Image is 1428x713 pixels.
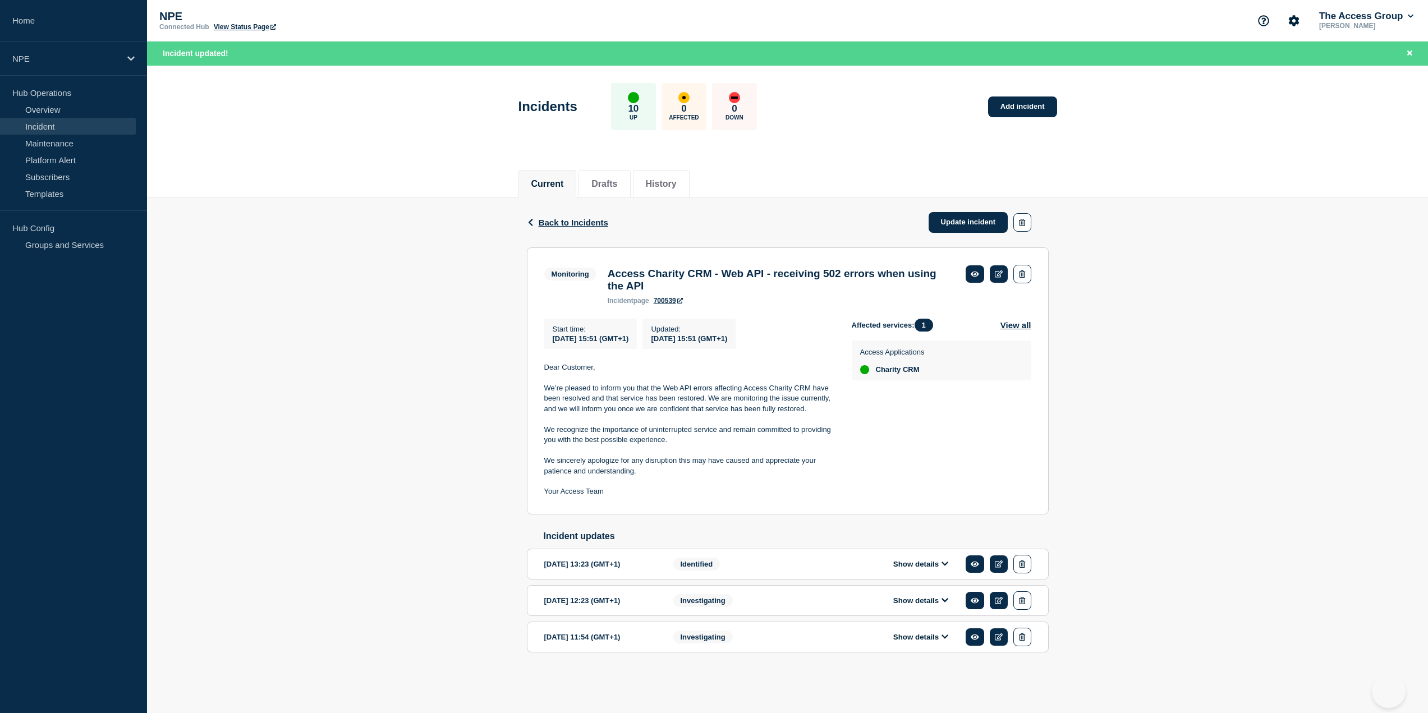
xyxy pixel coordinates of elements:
div: affected [678,92,690,103]
span: Charity CRM [876,365,920,374]
div: [DATE] 13:23 (GMT+1) [544,555,656,573]
p: We’re pleased to inform you that the Web API errors affecting Access Charity CRM have been resolv... [544,383,834,414]
button: The Access Group [1317,11,1416,22]
button: Show details [890,632,952,642]
p: 0 [681,103,686,114]
p: We sincerely apologize for any disruption this may have caused and appreciate your patience and u... [544,456,834,476]
p: We recognize the importance of uninterrupted service and remain committed to providing you with t... [544,425,834,445]
span: Investigating [673,594,733,607]
p: Start time : [553,325,629,333]
p: Affected [669,114,699,121]
span: Identified [673,558,720,571]
a: Update incident [929,212,1008,233]
button: View all [1000,319,1031,332]
span: incident [608,297,633,305]
h1: Incidents [518,99,577,114]
div: [DATE] 11:54 (GMT+1) [544,628,656,646]
h3: Access Charity CRM - Web API - receiving 502 errors when using the API [608,268,954,292]
button: Back to Incidents [527,218,608,227]
div: up [628,92,639,103]
p: 10 [628,103,639,114]
button: History [646,179,677,189]
button: Current [531,179,564,189]
span: Incident updated! [163,49,228,58]
p: NPE [12,54,120,63]
span: Affected services: [852,319,939,332]
p: page [608,297,649,305]
button: Show details [890,596,952,605]
div: up [860,365,869,374]
p: Up [630,114,637,121]
button: Account settings [1282,9,1306,33]
button: Show details [890,559,952,569]
p: 0 [732,103,737,114]
p: Down [726,114,743,121]
div: [DATE] 12:23 (GMT+1) [544,591,656,610]
span: Monitoring [544,268,596,280]
iframe: Help Scout Beacon - Open [1372,674,1406,708]
span: 1 [915,319,933,332]
a: Add incident [988,96,1057,117]
span: [DATE] 15:51 (GMT+1) [553,334,629,343]
p: Access Applications [860,348,925,356]
p: Your Access Team [544,486,834,496]
p: NPE [159,10,384,23]
h2: Incident updates [544,531,1049,541]
div: [DATE] 15:51 (GMT+1) [651,333,727,343]
p: [PERSON_NAME] [1317,22,1416,30]
button: Drafts [591,179,617,189]
a: View Status Page [214,23,276,31]
p: Connected Hub [159,23,209,31]
button: Close banner [1403,47,1417,60]
p: Dear Customer, [544,362,834,372]
span: Back to Incidents [539,218,608,227]
div: down [729,92,740,103]
span: Investigating [673,631,733,643]
a: 700539 [654,297,683,305]
button: Support [1252,9,1275,33]
p: Updated : [651,325,727,333]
